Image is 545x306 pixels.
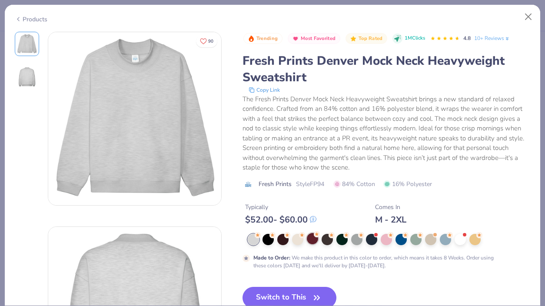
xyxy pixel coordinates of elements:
span: 16% Polyester [384,180,432,189]
button: copy to clipboard [246,86,282,94]
span: 4.8 [463,35,471,42]
img: brand logo [243,181,254,188]
span: 90 [208,39,213,43]
div: Fresh Prints Denver Mock Neck Heavyweight Sweatshirt [243,53,531,86]
div: 4.8 Stars [430,32,460,46]
img: Most Favorited sort [292,35,299,42]
div: We make this product in this color to order, which means it takes 8 Weeks. Order using these colo... [253,254,496,269]
button: Badge Button [243,33,282,44]
div: $ 52.00 - $ 60.00 [245,214,316,225]
img: Top Rated sort [350,35,357,42]
div: The Fresh Prints Denver Mock Neck Heavyweight Sweatshirt brings a new standard of relaxed confide... [243,94,531,173]
a: 10+ Reviews [474,34,510,42]
span: Style FP94 [296,180,324,189]
span: 1M Clicks [405,35,425,42]
div: Typically [245,203,316,212]
div: M - 2XL [375,214,406,225]
span: Trending [256,36,278,41]
span: Top Rated [359,36,383,41]
img: Back [17,67,37,87]
button: Like [196,35,217,47]
img: Trending sort [248,35,255,42]
span: Most Favorited [301,36,336,41]
button: Badge Button [346,33,387,44]
button: Badge Button [288,33,340,44]
div: Products [15,15,47,24]
img: Front [17,33,37,54]
button: Close [520,9,537,25]
span: Fresh Prints [259,180,292,189]
strong: Made to Order : [253,254,290,261]
span: 84% Cotton [334,180,375,189]
div: Comes In [375,203,406,212]
img: Front [48,32,221,205]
